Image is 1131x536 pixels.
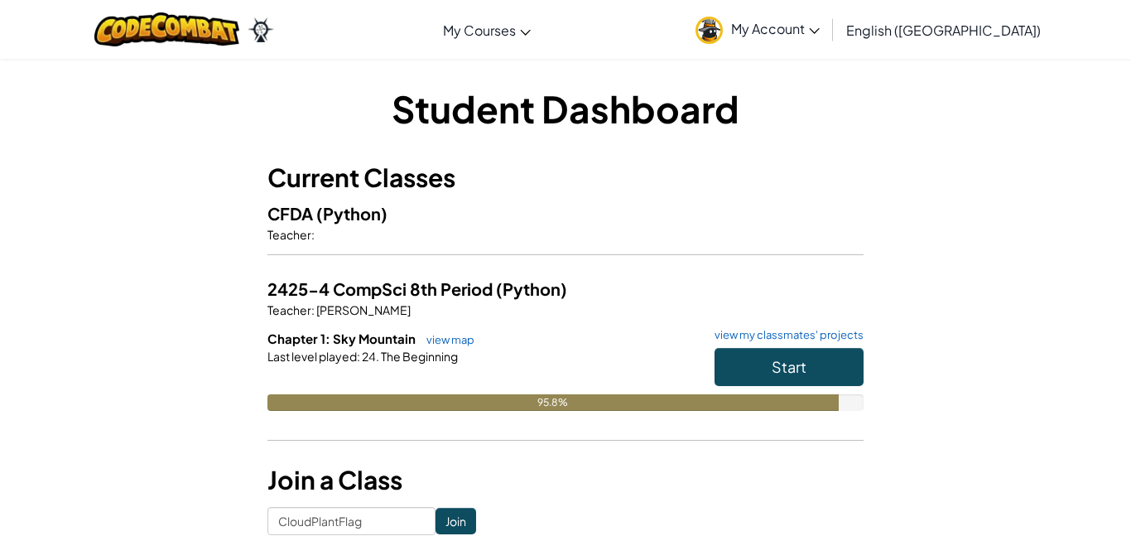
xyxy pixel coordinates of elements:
[496,278,567,299] span: (Python)
[731,20,820,37] span: My Account
[316,203,387,224] span: (Python)
[267,159,864,196] h3: Current Classes
[267,331,418,346] span: Chapter 1: Sky Mountain
[772,357,806,376] span: Start
[838,7,1049,52] a: English ([GEOGRAPHIC_DATA])
[443,22,516,39] span: My Courses
[418,333,474,346] a: view map
[267,227,311,242] span: Teacher
[267,83,864,134] h1: Student Dashboard
[695,17,723,44] img: avatar
[267,203,316,224] span: CFDA
[311,227,315,242] span: :
[360,349,379,364] span: 24.
[435,7,539,52] a: My Courses
[715,348,864,386] button: Start
[436,508,476,534] input: Join
[315,302,411,317] span: [PERSON_NAME]
[267,461,864,499] h3: Join a Class
[94,12,239,46] img: CodeCombat logo
[267,507,436,535] input: <Enter Class Code>
[248,17,274,42] img: Ozaria
[846,22,1041,39] span: English ([GEOGRAPHIC_DATA])
[357,349,360,364] span: :
[379,349,458,364] span: The Beginning
[311,302,315,317] span: :
[267,278,496,299] span: 2425-4 CompSci 8th Period
[267,394,839,411] div: 95.8%
[267,302,311,317] span: Teacher
[687,3,828,56] a: My Account
[267,349,357,364] span: Last level played
[706,330,864,340] a: view my classmates' projects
